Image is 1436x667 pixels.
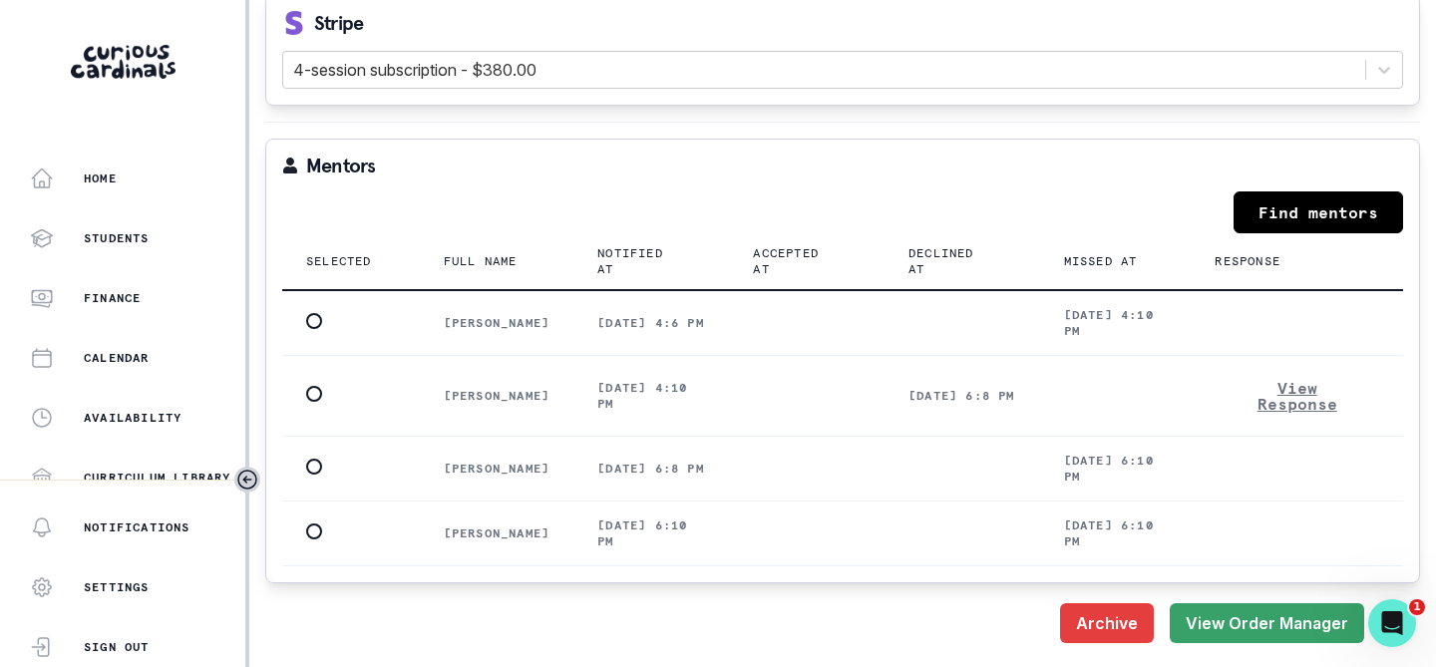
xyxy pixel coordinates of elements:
[84,519,190,535] p: Notifications
[1064,453,1168,485] p: [DATE] 6:10 pm
[84,579,150,595] p: Settings
[314,13,363,33] p: Stripe
[444,253,518,269] p: Full name
[1064,307,1168,339] p: [DATE] 4:10 pm
[908,388,1016,404] p: [DATE] 6:8 pm
[84,470,231,486] p: Curriculum Library
[84,230,150,246] p: Students
[306,156,375,175] p: Mentors
[1064,253,1138,269] p: Missed at
[444,525,550,541] p: [PERSON_NAME]
[84,410,181,426] p: Availability
[84,350,150,366] p: Calendar
[71,45,176,79] img: Curious Cardinals Logo
[234,467,260,493] button: Toggle sidebar
[1170,603,1364,643] button: View Order Manager
[84,170,117,186] p: Home
[597,315,705,331] p: [DATE] 4:6 pm
[84,290,141,306] p: Finance
[908,245,992,277] p: Declined at
[1215,253,1280,269] p: Response
[597,461,705,477] p: [DATE] 6:8 pm
[753,245,837,277] p: Accepted at
[1215,372,1379,420] button: View Response
[84,639,150,655] p: Sign Out
[1064,517,1168,549] p: [DATE] 6:10 pm
[444,315,550,331] p: [PERSON_NAME]
[444,388,550,404] p: [PERSON_NAME]
[597,245,681,277] p: Notified at
[597,517,705,549] p: [DATE] 6:10 pm
[1234,191,1403,233] a: Find mentors
[1409,599,1425,615] span: 1
[1368,599,1416,647] iframe: Intercom live chat
[444,461,550,477] p: [PERSON_NAME]
[1060,603,1154,643] button: Archive
[306,253,372,269] p: Selected
[597,380,705,412] p: [DATE] 4:10 pm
